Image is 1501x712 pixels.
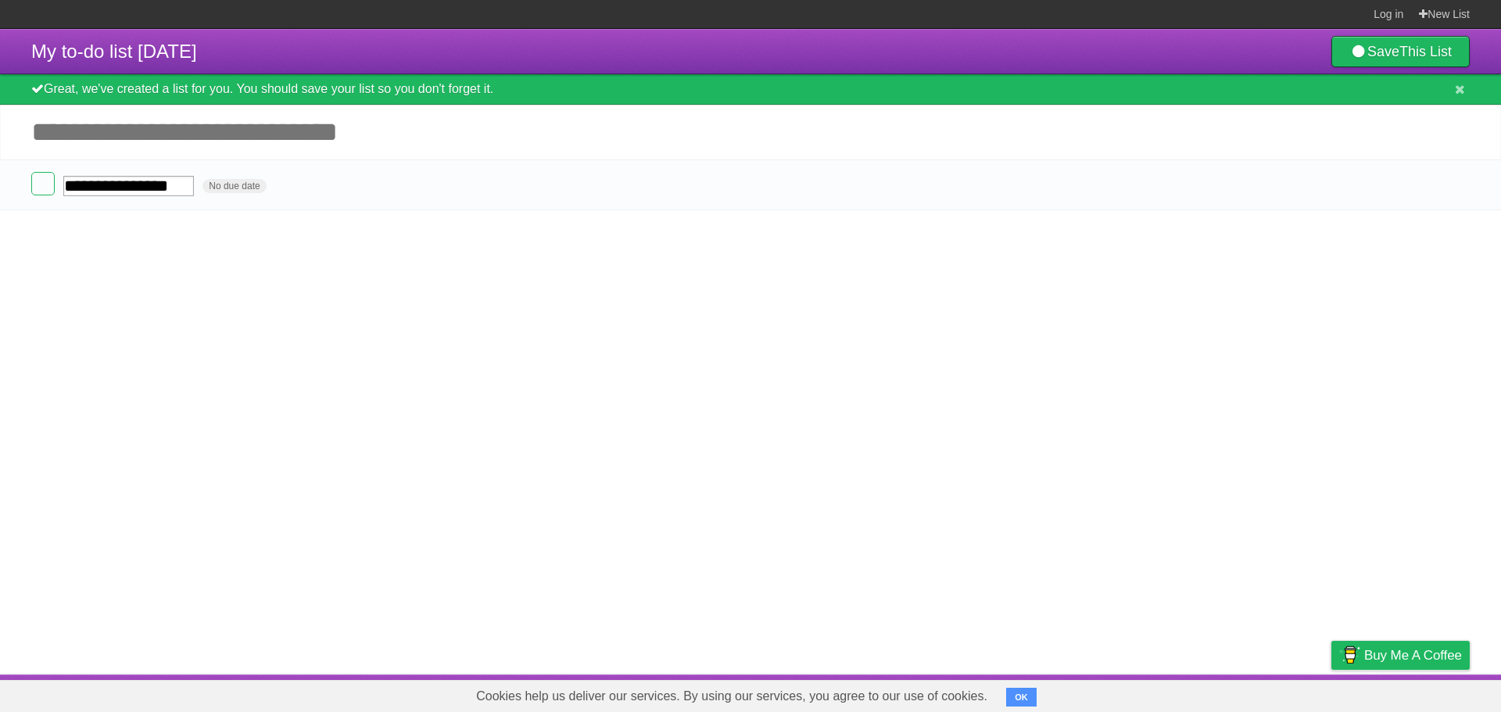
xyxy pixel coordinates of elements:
label: Done [31,172,55,195]
span: No due date [202,179,266,193]
span: My to-do list [DATE] [31,41,197,62]
a: SaveThis List [1331,36,1470,67]
a: Suggest a feature [1371,678,1470,708]
a: Developers [1175,678,1238,708]
button: OK [1006,688,1037,707]
b: This List [1399,44,1452,59]
img: Buy me a coffee [1339,642,1360,668]
a: Privacy [1311,678,1352,708]
span: Buy me a coffee [1364,642,1462,669]
a: Terms [1258,678,1292,708]
a: Buy me a coffee [1331,641,1470,670]
span: Cookies help us deliver our services. By using our services, you agree to our use of cookies. [460,681,1003,712]
a: About [1123,678,1156,708]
